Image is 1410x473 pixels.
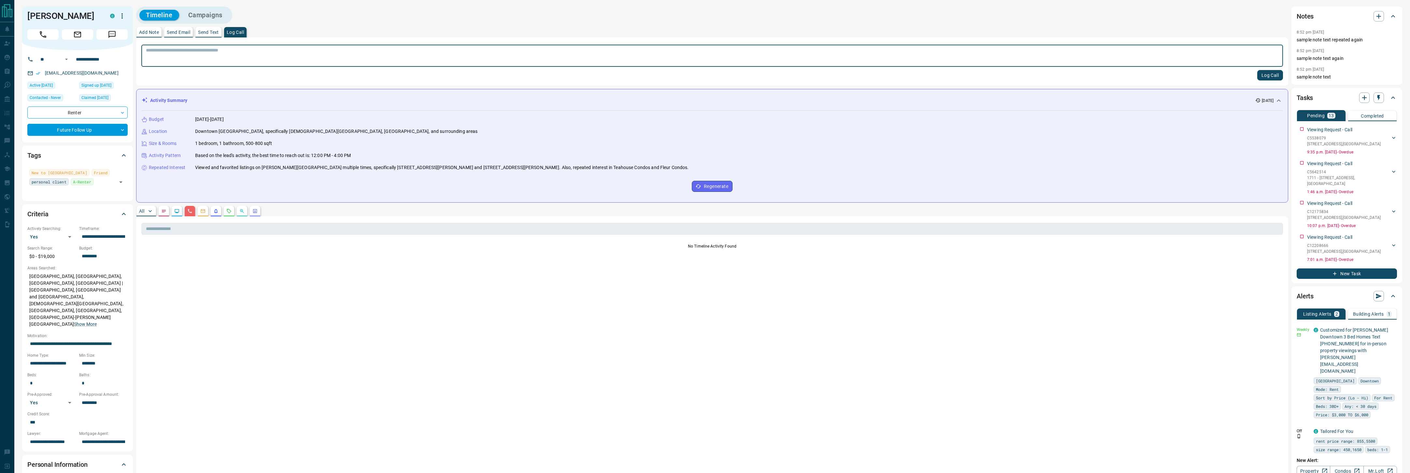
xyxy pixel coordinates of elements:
[1314,328,1318,332] div: condos.ca
[1374,394,1392,401] span: For Rent
[198,30,219,35] p: Send Text
[149,152,181,159] p: Activity Pattern
[27,352,76,358] p: Home Type:
[1316,386,1339,393] span: Mode: Rent
[1316,438,1375,444] span: rent price range: 855,5500
[1307,189,1397,195] p: 1:46 a.m. [DATE] - Overdue
[1307,134,1397,148] div: C5538079[STREET_ADDRESS],[GEOGRAPHIC_DATA]
[167,30,190,35] p: Send Email
[1307,234,1352,241] p: Viewing Request - Call
[27,457,128,472] div: Personal Information
[1314,429,1318,434] div: condos.ca
[73,179,92,185] span: A-Renter
[1307,208,1397,222] div: C12175834[STREET_ADDRESS],[GEOGRAPHIC_DATA]
[139,10,179,21] button: Timeline
[1307,160,1352,167] p: Viewing Request - Call
[1297,11,1314,21] h2: Notes
[1297,74,1397,80] p: sample note text
[36,71,40,76] svg: Email Verified
[27,232,76,242] div: Yes
[27,251,76,262] p: $0 - $19,000
[1297,49,1324,53] p: 8:52 pm [DATE]
[1297,291,1314,301] h2: Alerts
[45,70,119,76] a: [EMAIL_ADDRESS][DOMAIN_NAME]
[195,128,478,135] p: Downtown [GEOGRAPHIC_DATA], specifically [DEMOGRAPHIC_DATA][GEOGRAPHIC_DATA], [GEOGRAPHIC_DATA], ...
[142,94,1283,107] div: Activity Summary[DATE]
[27,107,128,119] div: Renter
[30,82,53,89] span: Active [DATE]
[1297,333,1301,337] svg: Email
[1307,135,1381,141] p: C5538079
[141,243,1283,249] p: No Timeline Activity Found
[27,397,76,408] div: Yes
[1307,113,1325,118] p: Pending
[195,152,351,159] p: Based on the lead's activity, the best time to reach out is: 12:00 PM - 4:00 PM
[1360,378,1379,384] span: Downtown
[149,128,167,135] p: Location
[1307,215,1381,221] p: [STREET_ADDRESS] , [GEOGRAPHIC_DATA]
[1316,411,1368,418] span: Price: $3,000 TO $6,000
[32,179,66,185] span: personal client
[1307,241,1397,256] div: C12208666[STREET_ADDRESS],[GEOGRAPHIC_DATA]
[27,226,76,232] p: Actively Searching:
[79,372,128,378] p: Baths:
[1307,223,1397,229] p: 10:07 p.m. [DATE] - Overdue
[27,271,128,330] p: [GEOGRAPHIC_DATA], [GEOGRAPHIC_DATA], [GEOGRAPHIC_DATA], [GEOGRAPHIC_DATA] | [GEOGRAPHIC_DATA], [...
[187,208,192,214] svg: Calls
[27,11,100,21] h1: [PERSON_NAME]
[27,392,76,397] p: Pre-Approved:
[1297,268,1397,279] button: New Task
[79,392,128,397] p: Pre-Approval Amount:
[1307,126,1352,133] p: Viewing Request - Call
[195,140,272,147] p: 1 bedroom, 1 bathroom, 500-800 sqft
[1257,70,1283,80] button: Log Call
[1307,209,1381,215] p: C12175834
[1388,312,1390,316] p: 1
[27,206,128,222] div: Criteria
[195,116,224,123] p: [DATE]-[DATE]
[1297,327,1310,333] p: Weekly
[27,209,49,219] h2: Criteria
[94,169,108,176] span: Friend
[79,352,128,358] p: Min Size:
[252,208,258,214] svg: Agent Actions
[1320,429,1353,434] a: Tailored For You
[74,321,97,328] button: Show More
[1297,36,1397,43] p: sample note text repeated again
[139,209,144,213] p: All
[1316,403,1339,409] span: Beds: 3BD+
[96,29,128,40] span: Message
[79,245,128,251] p: Budget:
[1307,168,1397,188] div: C56425141711 - [STREET_ADDRESS],[GEOGRAPHIC_DATA]
[149,140,177,147] p: Size & Rooms
[161,208,166,214] svg: Notes
[1329,113,1334,118] p: 13
[1335,312,1338,316] p: 2
[79,226,128,232] p: Timeframe:
[1297,428,1310,434] p: Off
[81,94,108,101] span: Claimed [DATE]
[62,29,93,40] span: Email
[174,208,179,214] svg: Lead Browsing Activity
[1297,90,1397,106] div: Tasks
[79,431,128,437] p: Mortgage Agent:
[1307,141,1381,147] p: [STREET_ADDRESS] , [GEOGRAPHIC_DATA]
[27,265,128,271] p: Areas Searched:
[32,169,87,176] span: New to [GEOGRAPHIC_DATA]
[227,30,244,35] p: Log Call
[27,245,76,251] p: Search Range:
[1297,8,1397,24] div: Notes
[149,164,185,171] p: Repeated Interest
[1303,312,1332,316] p: Listing Alerts
[1316,394,1368,401] span: Sort by Price (Lo - Hi)
[195,164,689,171] p: Viewed and favorited listings on [PERSON_NAME][GEOGRAPHIC_DATA] multiple times, specifically [STR...
[110,14,115,18] div: condos.ca
[116,178,125,187] button: Open
[1297,30,1324,35] p: 8:52 pm [DATE]
[27,333,128,339] p: Motivation:
[27,459,88,470] h2: Personal Information
[27,148,128,163] div: Tags
[1307,249,1381,254] p: [STREET_ADDRESS] , [GEOGRAPHIC_DATA]
[81,82,111,89] span: Signed up [DATE]
[1361,114,1384,118] p: Completed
